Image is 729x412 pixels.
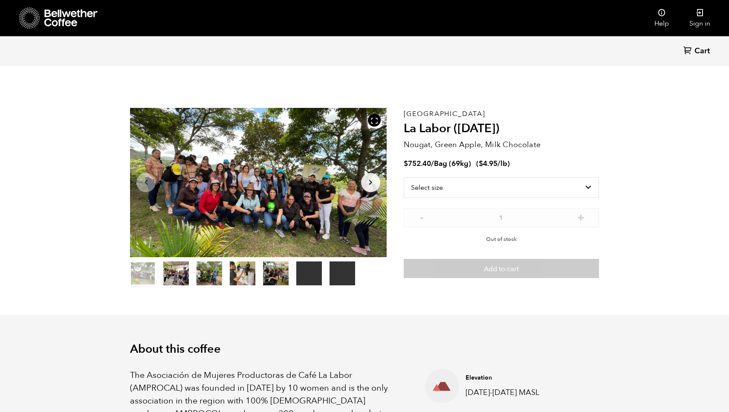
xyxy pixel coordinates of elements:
[404,159,431,168] bdi: 752.40
[476,159,510,168] span: ( )
[694,46,710,56] span: Cart
[296,261,322,285] video: Your browser does not support the video tag.
[417,212,427,221] button: -
[683,46,712,57] a: Cart
[466,374,586,382] h4: Elevation
[576,212,586,221] button: +
[466,387,586,398] p: [DATE]-[DATE] MASL
[130,342,599,356] h2: About this coffee
[431,159,434,168] span: /
[404,139,599,151] p: Nougat, Green Apple, Milk Chocolate
[404,159,408,168] span: $
[404,122,599,136] h2: La Labor ([DATE])
[486,235,517,243] span: Out of stock
[434,159,471,168] span: Bag (69kg)
[479,159,498,168] bdi: 4.95
[479,159,483,168] span: $
[404,259,599,279] button: Add to cart
[498,159,507,168] span: /lb
[330,261,355,285] video: Your browser does not support the video tag.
